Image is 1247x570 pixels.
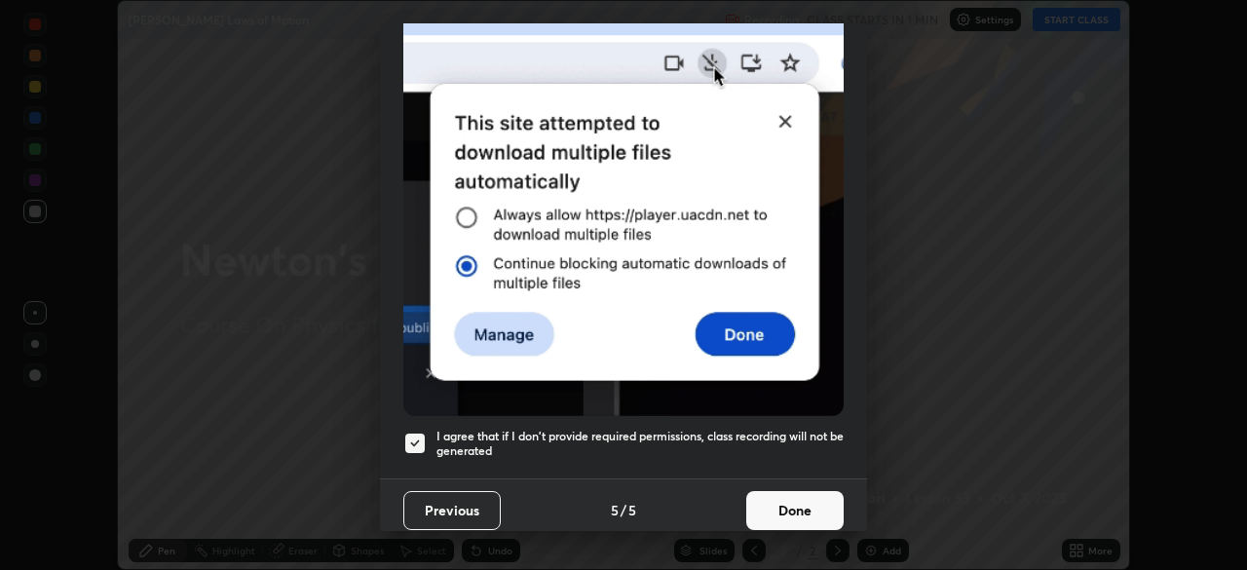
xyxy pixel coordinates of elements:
h4: 5 [628,500,636,520]
button: Previous [403,491,501,530]
h4: / [621,500,626,520]
button: Done [746,491,844,530]
h4: 5 [611,500,619,520]
h5: I agree that if I don't provide required permissions, class recording will not be generated [436,429,844,459]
